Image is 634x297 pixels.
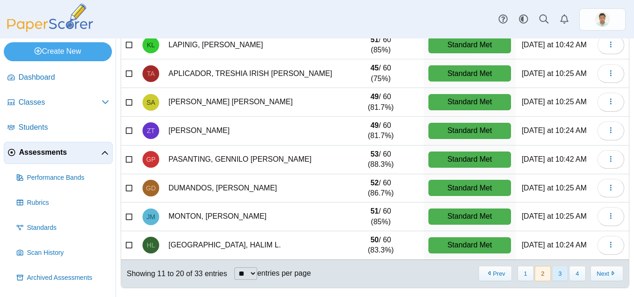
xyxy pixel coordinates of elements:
td: / 60 (85%) [338,202,424,231]
span: Scan History [27,248,109,258]
td: / 60 (81.7%) [338,117,424,145]
time: Aug 26, 2025 at 10:25 AM [522,70,587,77]
button: 1 [518,266,534,281]
time: Aug 26, 2025 at 10:25 AM [522,98,587,106]
a: Students [4,117,113,139]
span: Assessments [19,147,101,158]
span: KEYMAR CASHLEY N. LAPINIG [147,42,155,48]
span: Students [19,122,109,133]
span: GENNILO DAVE G. PASANTING [146,156,155,163]
img: ps.qM1w65xjLpOGVUdR [595,12,610,27]
div: Standard Met [428,94,511,110]
td: DUMANDOS, [PERSON_NAME] [164,174,338,203]
b: 50 [370,236,379,244]
td: [PERSON_NAME] [PERSON_NAME] [164,88,338,117]
b: 51 [370,36,379,44]
button: 4 [569,266,585,281]
a: ps.qM1w65xjLpOGVUdR [579,8,626,31]
td: [GEOGRAPHIC_DATA], HALIM L. [164,231,338,260]
td: / 60 (75%) [338,59,424,88]
td: / 60 (83.3%) [338,231,424,260]
b: 45 [370,64,379,72]
span: GILBERT P. DUMANDOS [146,185,156,191]
b: 52 [370,179,379,187]
b: 49 [370,121,379,129]
div: Standard Met [428,123,511,139]
b: 51 [370,207,379,215]
span: Performance Bands [27,173,109,183]
div: Standard Met [428,209,511,225]
a: PaperScorer [4,25,97,33]
span: HALIM L. LAOS [147,242,155,248]
div: Standard Met [428,152,511,168]
td: PASANTING, GENNILO [PERSON_NAME] [164,145,338,174]
a: Standards [13,217,113,239]
time: Aug 26, 2025 at 10:42 AM [522,155,587,163]
b: 53 [370,150,379,158]
td: MONTON, [PERSON_NAME] [164,202,338,231]
button: 3 [552,266,568,281]
span: Classes [19,97,102,107]
span: Rubrics [27,198,109,208]
td: APLICADOR, TRESHIA IRISH [PERSON_NAME] [164,59,338,88]
button: 2 [535,266,551,281]
td: / 60 (88.3%) [338,145,424,174]
div: Standard Met [428,180,511,196]
td: / 60 (86.7%) [338,174,424,203]
b: 49 [370,93,379,101]
span: JAMES RHEIN G. MONTON [147,214,155,220]
a: Performance Bands [13,167,113,189]
td: / 60 (81.7%) [338,88,424,117]
a: Dashboard [4,67,113,89]
time: Aug 26, 2025 at 10:42 AM [522,41,587,49]
label: entries per page [257,269,311,277]
a: Archived Assessments [13,267,113,289]
time: Aug 26, 2025 at 10:24 AM [522,241,587,249]
a: Alerts [554,9,575,30]
td: [PERSON_NAME] [164,117,338,145]
time: Aug 26, 2025 at 10:25 AM [522,212,587,220]
div: Standard Met [428,65,511,82]
button: Next [590,266,623,281]
a: Create New [4,42,112,61]
time: Aug 26, 2025 at 10:24 AM [522,126,587,134]
a: Rubrics [13,192,113,214]
span: SHINA MAE M. AGAN [147,99,155,106]
span: Archived Assessments [27,273,109,283]
a: Classes [4,92,113,114]
span: adonis maynard pilongo [595,12,610,27]
a: Scan History [13,242,113,264]
span: TRESHIA IRISH MAE C. APLICADOR [147,70,155,77]
nav: pagination [478,266,623,281]
div: Standard Met [428,237,511,253]
span: Dashboard [19,72,109,82]
time: Aug 26, 2025 at 10:25 AM [522,184,587,192]
button: Previous [479,266,511,281]
div: Showing 11 to 20 of 33 entries [121,260,227,288]
span: Standards [27,223,109,233]
span: ZEDEKIAH A. TAMAYO [147,127,155,134]
a: Assessments [4,142,113,164]
td: LAPINIG, [PERSON_NAME] [164,31,338,60]
div: Standard Met [428,37,511,53]
td: / 60 (85%) [338,31,424,60]
img: PaperScorer [4,4,97,32]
